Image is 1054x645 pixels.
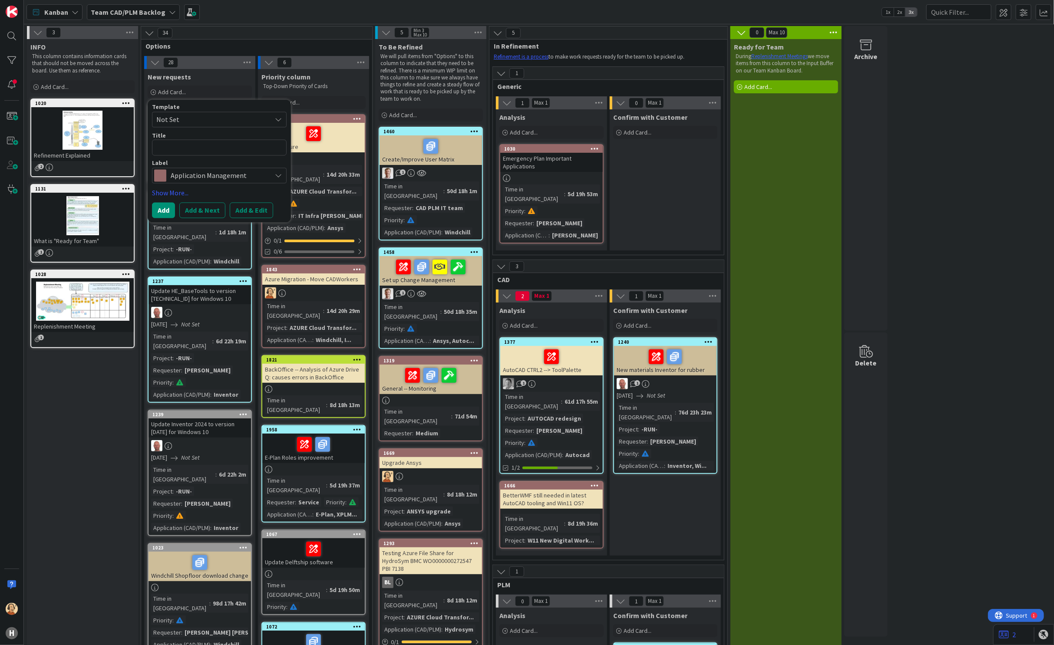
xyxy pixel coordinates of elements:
[181,454,200,461] i: Not Set
[504,146,603,152] div: 1030
[30,270,135,348] a: 1028Replenishment Meeting
[262,530,365,538] div: 1067
[380,128,482,165] div: 1460Create/Improve User Matrix
[525,414,583,423] div: AUTOCAD redesign
[45,3,47,10] div: 1
[262,426,365,434] div: 1958
[156,114,265,125] span: Not Set
[639,425,660,434] div: -RUN-
[148,190,252,270] a: 1985Batch for Purge WindchillTime in [GEOGRAPHIC_DATA]:1d 18h 1mProject:-RUN-Application (CAD/PLM...
[326,480,327,490] span: :
[382,407,451,426] div: Time in [GEOGRAPHIC_DATA]
[614,378,717,389] div: RK
[503,378,514,389] img: AV
[382,519,441,528] div: Application (CAD/PLM)
[181,320,200,328] i: Not Set
[380,449,482,457] div: 1669
[405,507,453,516] div: ANSYS upgrade
[151,378,172,387] div: Priority
[312,510,314,519] span: :
[210,523,211,533] span: :
[524,206,525,216] span: :
[614,338,717,346] div: 1240
[171,169,267,181] span: Application Management
[500,153,603,172] div: Emergency Plan Important Applications
[512,463,520,472] span: 1/2
[151,487,172,496] div: Project
[91,8,165,16] b: Team CAD/PLM Backlog
[151,223,215,242] div: Time in [GEOGRAPHIC_DATA]
[151,453,167,462] span: [DATE]
[266,116,365,122] div: 1035
[500,338,603,346] div: 1377
[230,202,273,218] button: Add & Edit
[217,470,248,479] div: 6d 22h 2m
[503,206,524,216] div: Priority
[382,181,443,201] div: Time in [GEOGRAPHIC_DATA]
[149,307,251,318] div: RK
[261,530,366,615] a: 1067Update Delftship softwareTime in [GEOGRAPHIC_DATA]:5d 19h 50mPriority:
[262,235,365,246] div: 0/1
[403,324,405,333] span: :
[441,519,443,528] span: :
[382,485,443,504] div: Time in [GEOGRAPHIC_DATA]
[274,247,282,256] span: 0/6
[265,165,323,184] div: Time in [GEOGRAPHIC_DATA]
[151,257,210,266] div: Application (CAD/PLM)
[751,53,808,60] a: Replenishment Meetings
[614,346,717,375] div: New materials Inventor for rubber
[380,540,482,574] div: 1293Testing Azure File Share for HydroSym BMC WO0000000272547 PBI 7138
[634,380,640,386] span: 1
[638,425,639,434] span: :
[174,487,194,496] div: -RUN-
[151,332,212,351] div: Time in [GEOGRAPHIC_DATA]
[261,425,366,523] a: 1958E-Plan Roles improvementTime in [GEOGRAPHIC_DATA]:5d 19h 37mRequester:ServicePriority:Applica...
[182,499,233,508] div: [PERSON_NAME]
[614,338,717,375] div: 1240New materials Inventor for rubber
[31,99,134,107] div: 1020
[504,339,603,345] div: 1377
[500,482,603,509] div: 1666BetterWMF still needed in latest AutoCAD tooling and Win11 OS?
[149,440,251,451] div: RK
[500,490,603,509] div: BetterWMF still needed in latest AutoCAD tooling and Win11 OS?
[158,88,186,96] span: Add Card...
[323,170,324,179] span: :
[287,187,359,196] div: AZURE Cloud Transfor...
[400,290,406,296] span: 1
[262,266,365,273] div: 1843
[562,450,563,460] span: :
[212,336,214,346] span: :
[617,391,633,400] span: [DATE]
[500,378,603,389] div: AV
[533,426,534,435] span: :
[648,437,698,446] div: [PERSON_NAME]
[412,428,413,438] span: :
[379,127,483,240] a: 1460Create/Improve User MatrixBOTime in [GEOGRAPHIC_DATA]:50d 18h 1mRequester:CAD PLM IT teamPrio...
[617,378,628,389] img: RK
[149,418,251,438] div: Update Inventor 2024 to version [DATE] for Windows 10
[181,499,182,508] span: :
[379,356,483,441] a: 1319General -- MonitoringTime in [GEOGRAPHIC_DATA]:71d 54mRequester:Medium
[494,53,548,60] a: Refinement is a process
[31,150,134,161] div: Refinement Explained
[152,278,251,284] div: 1237
[314,335,354,345] div: Windchill, I...
[35,100,134,106] div: 1020
[38,335,44,340] span: 1
[400,169,406,175] span: 1
[262,426,365,463] div: 1958E-Plan Roles improvement
[152,104,180,110] span: Template
[327,400,362,410] div: 8d 18h 13m
[510,128,538,136] span: Add Card...
[151,244,172,254] div: Project
[382,288,393,299] img: BO
[617,403,675,422] div: Time in [GEOGRAPHIC_DATA]
[624,322,651,329] span: Add Card...
[261,114,366,258] a: 1035Calc03 AzureTime in [GEOGRAPHIC_DATA]:14d 20h 33mProject:AZURE Cloud Transfor...Priority:Requ...
[345,497,347,507] span: :
[211,257,241,266] div: Windchill
[149,277,251,285] div: 1237
[262,123,365,152] div: Calc03 Azure
[383,249,482,255] div: 1458
[562,397,600,406] div: 61d 17h 55m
